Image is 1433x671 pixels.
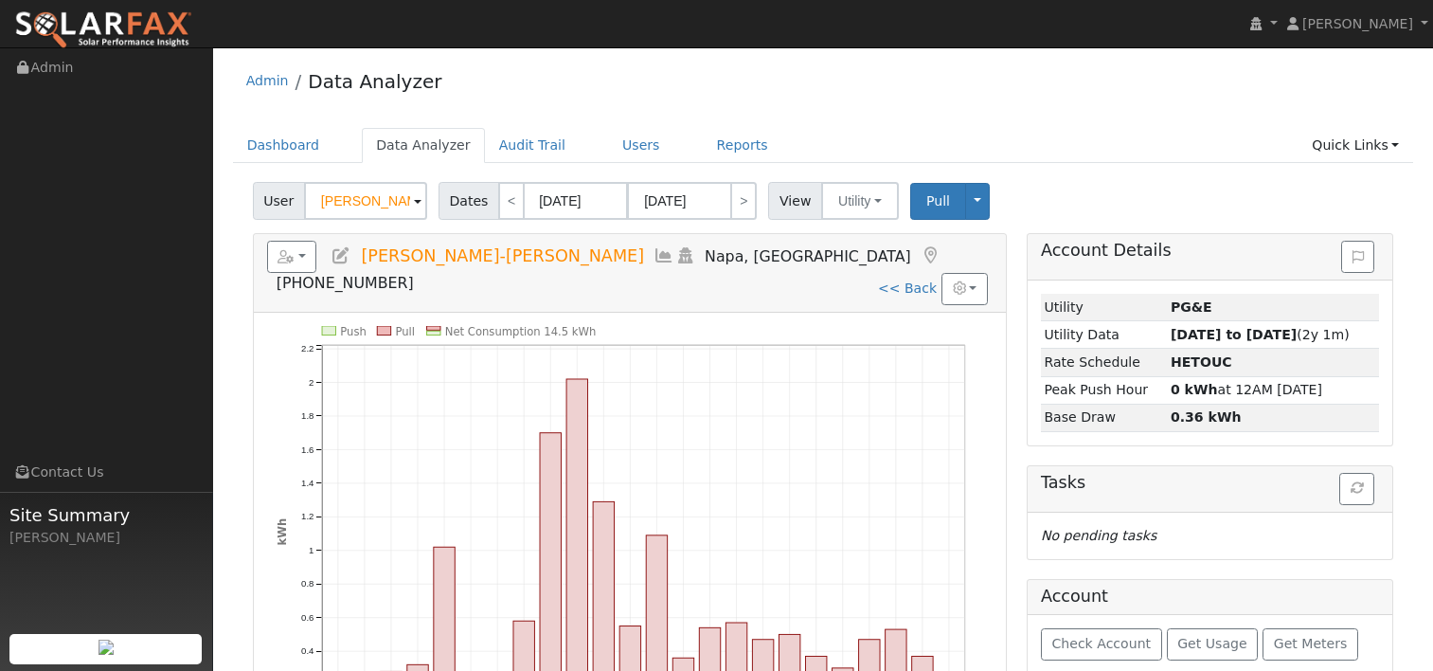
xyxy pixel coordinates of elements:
a: Edit User (34712) [331,246,351,265]
a: Reports [703,128,782,163]
td: Rate Schedule [1041,349,1167,376]
span: Site Summary [9,502,203,528]
text: Pull [395,324,415,337]
strong: N [1171,354,1232,370]
a: Data Analyzer [362,128,485,163]
h5: Tasks [1041,473,1379,493]
a: Multi-Series Graph [654,246,674,265]
i: No pending tasks [1041,528,1156,543]
span: User [253,182,305,220]
span: [PERSON_NAME] [1302,16,1413,31]
text: 1.6 [301,444,313,454]
img: SolarFax [14,10,192,50]
button: Issue History [1341,241,1374,273]
a: Map [921,246,941,265]
span: Napa, [GEOGRAPHIC_DATA] [705,247,911,265]
button: Refresh [1339,473,1374,505]
text: 1.2 [301,511,313,521]
a: Users [608,128,674,163]
span: Dates [439,182,499,220]
h5: Account Details [1041,241,1379,261]
button: Check Account [1041,628,1162,661]
a: > [730,182,757,220]
text: 0.8 [301,578,313,589]
text: kWh [275,518,288,546]
text: 1.8 [301,410,313,421]
text: 1.4 [301,478,314,488]
text: 2 [309,376,313,387]
span: Check Account [1051,636,1151,651]
td: at 12AM [DATE] [1167,376,1379,404]
td: Utility Data [1041,321,1167,349]
a: Data Analyzer [308,70,441,93]
span: Get Usage [1177,636,1246,651]
button: Get Usage [1167,628,1259,661]
span: Pull [926,193,950,209]
a: Admin [246,73,289,88]
a: Audit Trail [485,128,580,163]
span: Get Meters [1274,636,1348,651]
strong: 0.36 kWh [1171,409,1242,425]
button: Utility [821,182,899,220]
a: Dashboard [233,128,334,163]
strong: ID: 17128904, authorized: 08/01/25 [1171,299,1212,315]
a: Quick Links [1298,128,1413,163]
td: Utility [1041,294,1167,321]
button: Pull [910,183,966,220]
text: Net Consumption 14.5 kWh [445,324,597,337]
input: Select a User [304,182,427,220]
a: Login As (last Never) [674,246,695,265]
text: 0.6 [301,612,313,623]
a: < [498,182,525,220]
td: Base Draw [1041,404,1167,431]
text: 1 [309,545,313,555]
img: retrieve [99,640,114,655]
span: View [768,182,822,220]
td: Peak Push Hour [1041,376,1167,404]
a: << Back [878,281,937,296]
button: Get Meters [1263,628,1358,661]
text: Push [340,324,367,337]
span: (2y 1m) [1171,327,1350,342]
span: [PERSON_NAME]-[PERSON_NAME] [361,246,644,265]
div: [PERSON_NAME] [9,528,203,548]
span: [PHONE_NUMBER] [277,274,414,292]
strong: 0 kWh [1171,382,1218,397]
h5: Account [1041,587,1108,606]
strong: [DATE] to [DATE] [1171,327,1297,342]
text: 2.2 [301,343,313,354]
text: 0.4 [301,645,314,656]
